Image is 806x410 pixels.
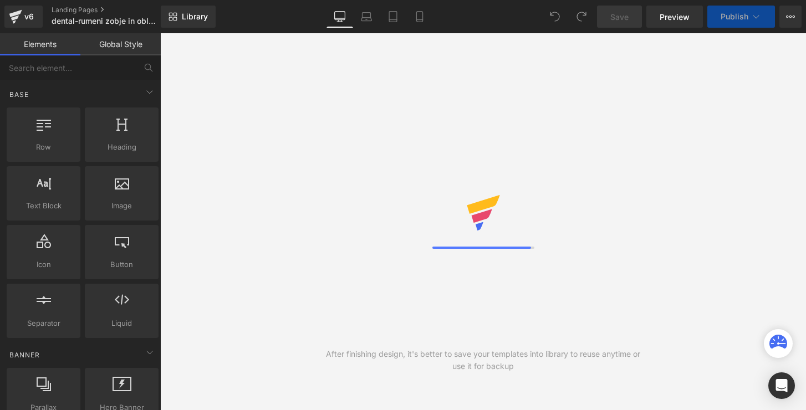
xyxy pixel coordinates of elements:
[721,12,748,21] span: Publish
[570,6,593,28] button: Redo
[22,9,36,24] div: v6
[380,6,406,28] a: Tablet
[8,350,41,360] span: Banner
[322,348,645,372] div: After finishing design, it's better to save your templates into library to reuse anytime or use i...
[327,6,353,28] a: Desktop
[161,6,216,28] a: New Library
[544,6,566,28] button: Undo
[707,6,775,28] button: Publish
[779,6,802,28] button: More
[660,11,690,23] span: Preview
[10,141,77,153] span: Row
[646,6,703,28] a: Preview
[10,200,77,212] span: Text Block
[52,17,158,25] span: dental-rumeni zobje in obloge
[353,6,380,28] a: Laptop
[4,6,43,28] a: v6
[10,259,77,270] span: Icon
[88,259,155,270] span: Button
[88,200,155,212] span: Image
[610,11,629,23] span: Save
[182,12,208,22] span: Library
[768,372,795,399] div: Open Intercom Messenger
[8,89,30,100] span: Base
[80,33,161,55] a: Global Style
[88,141,155,153] span: Heading
[88,317,155,329] span: Liquid
[52,6,179,14] a: Landing Pages
[10,317,77,329] span: Separator
[406,6,433,28] a: Mobile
